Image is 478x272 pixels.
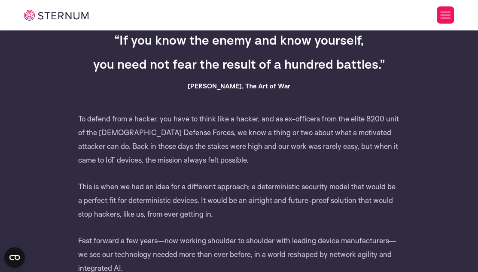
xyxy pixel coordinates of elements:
p: To defend from a hacker, you have to think like a hacker, and as ex-officers from the elite 8200 ... [78,112,400,180]
p: This is when we had an idea for a different approach; a deterministic security model that would b... [78,180,400,234]
img: sternum iot [24,10,88,21]
button: Toggle Menu [437,6,454,24]
h6: [PERSON_NAME], The Art of War [73,81,405,91]
h3: “If you know the enemy and know yourself, you need not fear the result of a hundred battles.” [73,28,405,76]
button: Open CMP widget [4,247,25,268]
